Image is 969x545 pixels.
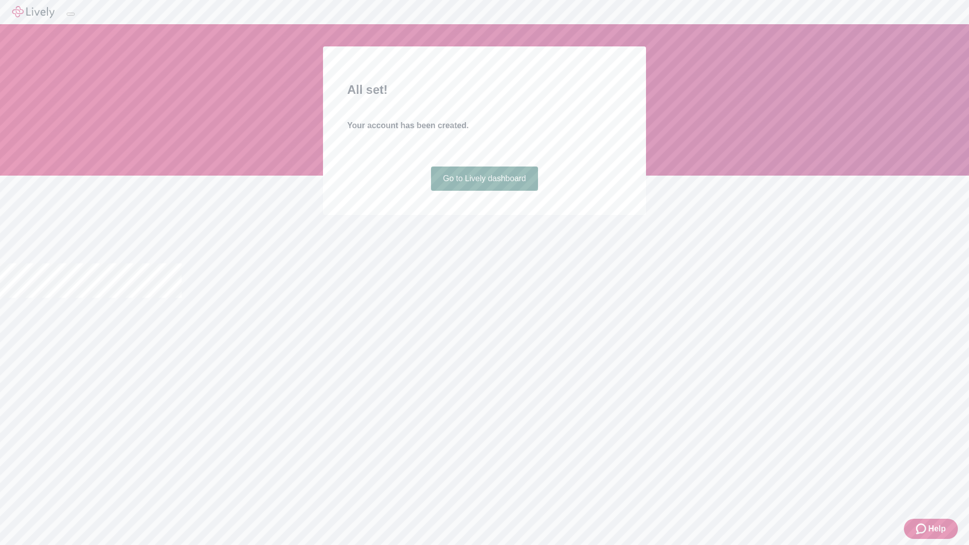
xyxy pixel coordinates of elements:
[12,6,55,18] img: Lively
[347,120,622,132] h4: Your account has been created.
[67,13,75,16] button: Log out
[904,519,958,539] button: Zendesk support iconHelp
[916,523,928,535] svg: Zendesk support icon
[347,81,622,99] h2: All set!
[431,167,539,191] a: Go to Lively dashboard
[928,523,946,535] span: Help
